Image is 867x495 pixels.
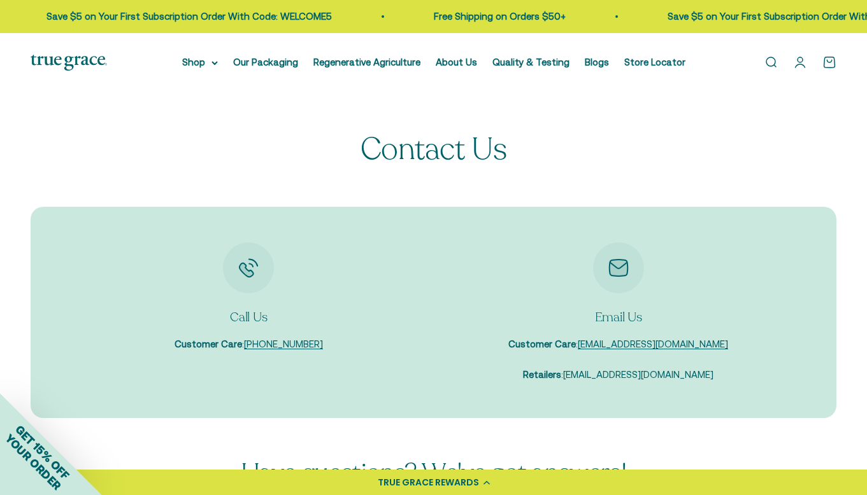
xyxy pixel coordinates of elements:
p: Have questions? We've got answers! [241,459,626,487]
p: Contact Us [361,133,506,167]
p: Save $5 on Your First Subscription Order With Code: WELCOME5 [47,9,332,24]
strong: Customer Care [508,338,576,349]
p: Call Us [175,309,323,326]
a: Quality & Testing [492,57,570,67]
summary: Shop [182,55,218,70]
strong: Retailers [523,369,561,380]
strong: Customer Care [175,338,242,349]
a: Store Locator [624,57,685,67]
div: Item 2 of 2 [441,242,796,382]
a: [EMAIL_ADDRESS][DOMAIN_NAME] [563,369,713,380]
span: YOUR ORDER [3,431,64,492]
p: : [508,337,728,352]
div: Item 1 of 2 [71,242,426,352]
p: : [175,337,323,352]
a: [EMAIL_ADDRESS][DOMAIN_NAME] [578,338,728,349]
div: TRUE GRACE REWARDS [378,476,479,489]
span: GET 15% OFF [13,422,72,482]
a: Free Shipping on Orders $50+ [434,11,566,22]
a: Blogs [585,57,609,67]
p: : [508,367,728,382]
a: About Us [436,57,477,67]
p: Email Us [508,309,728,326]
a: Regenerative Agriculture [313,57,420,67]
a: [PHONE_NUMBER] [244,338,323,349]
a: Our Packaging [233,57,298,67]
